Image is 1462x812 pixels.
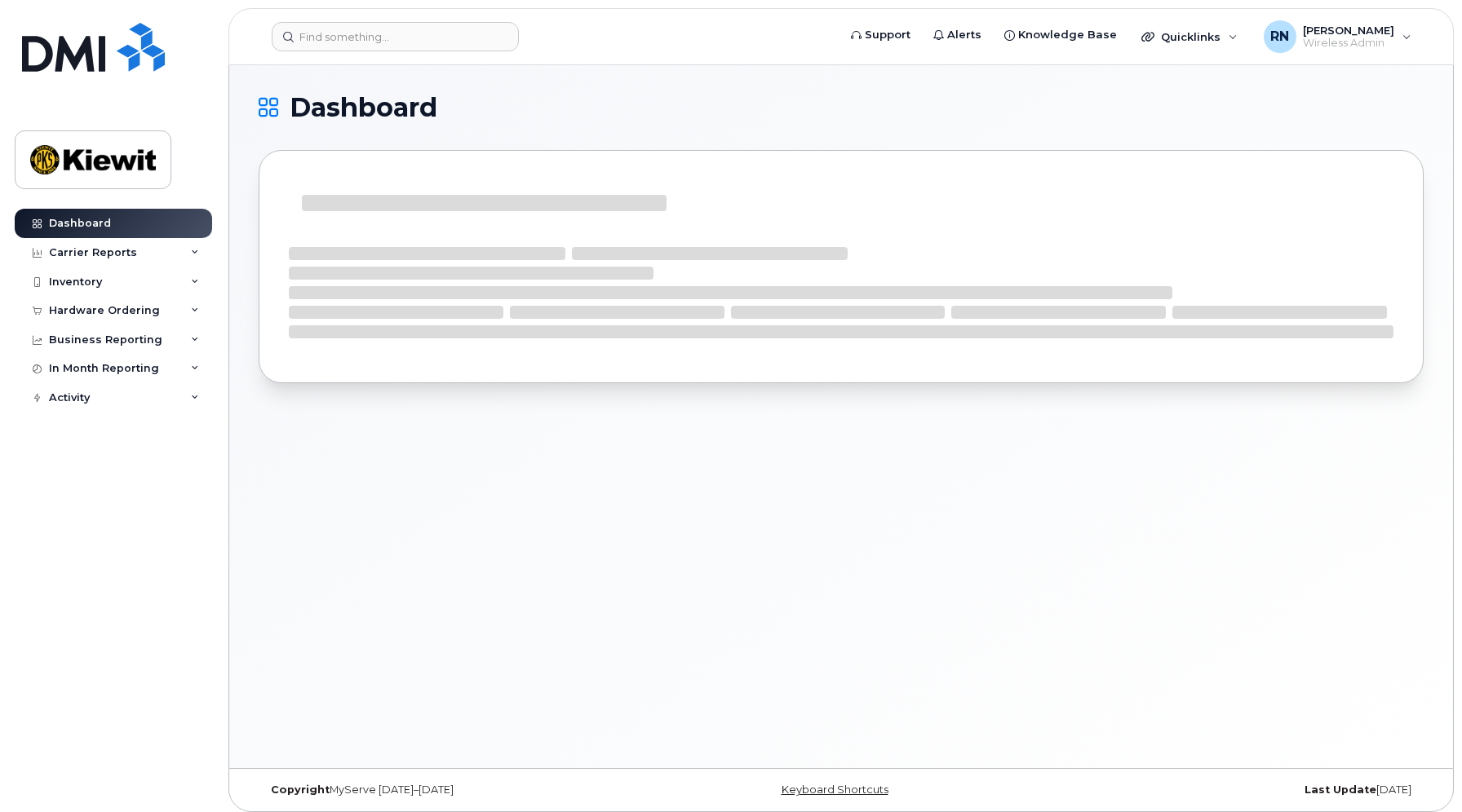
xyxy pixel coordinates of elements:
span: Dashboard [290,95,437,120]
div: MyServe [DATE]–[DATE] [259,783,647,797]
strong: Copyright [271,783,330,796]
strong: Last Update [1305,783,1376,796]
div: [DATE] [1035,783,1424,797]
a: Keyboard Shortcuts [782,783,888,796]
